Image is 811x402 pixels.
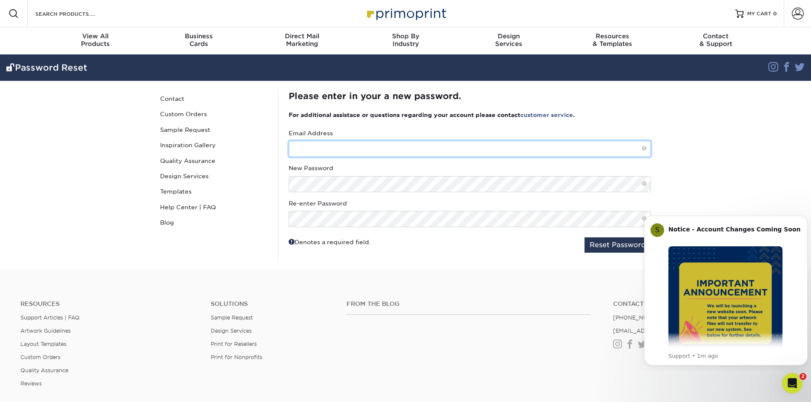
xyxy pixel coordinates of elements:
[664,32,768,48] div: & Support
[664,27,768,54] a: Contact& Support
[157,200,272,215] a: Help Center | FAQ
[157,168,272,184] a: Design Services
[747,10,771,17] span: MY CART
[613,314,666,321] a: [PHONE_NUMBER]
[20,354,60,360] a: Custom Orders
[211,328,252,334] a: Design Services
[457,32,561,48] div: Services
[613,328,715,334] a: [EMAIL_ADDRESS][DOMAIN_NAME]
[782,373,802,393] iframe: Intercom live chat
[157,91,272,106] a: Contact
[363,4,448,23] img: Primoprint
[157,137,272,153] a: Inspiration Gallery
[211,354,262,360] a: Print for Nonprofits
[664,32,768,40] span: Contact
[773,11,777,17] span: 0
[211,314,253,321] a: Sample Request
[20,341,66,347] a: Layout Templates
[44,27,147,54] a: View AllProducts
[289,199,347,208] label: Re-enter Password
[20,367,68,373] a: Quality Assurance
[157,106,272,122] a: Custom Orders
[44,32,147,48] div: Products
[147,32,250,40] span: Business
[613,300,791,308] a: Contact
[34,9,117,19] input: SEARCH PRODUCTS.....
[354,27,457,54] a: Shop ByIndustry
[20,314,80,321] a: Support Articles | FAQ
[211,341,257,347] a: Print for Resellers
[289,91,651,101] h2: Please enter in your a new password.
[157,122,272,137] a: Sample Request
[561,32,664,40] span: Resources
[520,111,573,118] a: customer service
[250,27,354,54] a: Direct MailMarketing
[289,164,333,172] label: New Password
[44,32,147,40] span: View All
[157,184,272,199] a: Templates
[20,328,71,334] a: Artwork Guidelines
[347,300,590,308] h4: From the Blog
[561,32,664,48] div: & Templates
[250,32,354,40] span: Direct Mail
[561,27,664,54] a: Resources& Templates
[147,27,250,54] a: BusinessCards
[157,215,272,230] a: Blog
[641,208,811,371] iframe: Intercom notifications message
[457,27,561,54] a: DesignServices
[211,300,334,308] h4: Solutions
[289,111,651,118] h3: For additional assistace or questions regarding your account please contact .
[147,32,250,48] div: Cards
[289,237,371,246] div: Denotes a required field.
[157,153,272,168] a: Quality Assurance
[289,129,333,137] label: Email Address
[250,32,354,48] div: Marketing
[457,32,561,40] span: Design
[20,300,198,308] h4: Resources
[800,373,806,380] span: 2
[585,237,651,253] button: Reset Password
[354,32,457,40] span: Shop By
[354,32,457,48] div: Industry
